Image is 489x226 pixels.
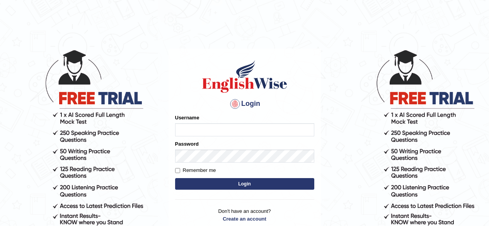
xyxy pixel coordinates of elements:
[175,114,199,121] label: Username
[201,59,289,94] img: Logo of English Wise sign in for intelligent practice with AI
[175,168,180,173] input: Remember me
[175,98,314,110] h4: Login
[175,140,199,148] label: Password
[175,178,314,190] button: Login
[175,167,216,174] label: Remember me
[175,215,314,223] a: Create an account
